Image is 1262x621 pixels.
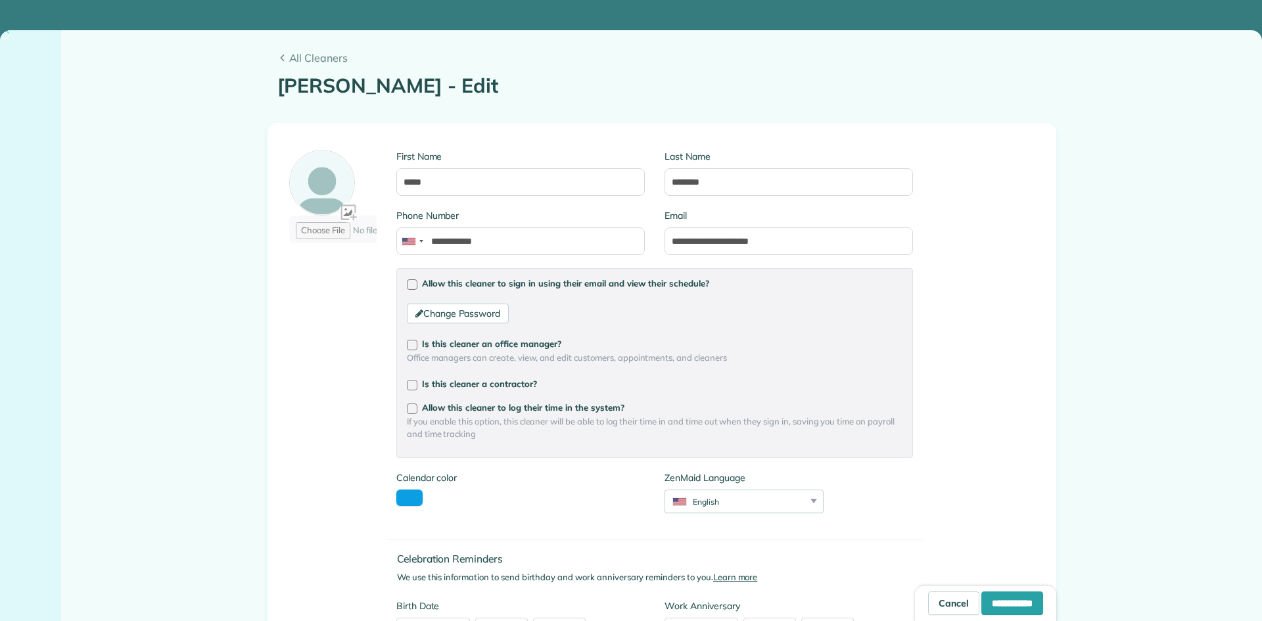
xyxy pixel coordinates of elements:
a: Change Password [407,304,509,323]
label: ZenMaid Language [665,471,824,484]
label: Last Name [665,150,913,163]
span: If you enable this option, this cleaner will be able to log their time in and time out when they ... [407,415,903,441]
label: Phone Number [396,209,645,222]
span: Is this cleaner a contractor? [422,379,537,389]
a: Cancel [928,591,979,615]
div: English [665,496,806,507]
p: We use this information to send birthday and work anniversary reminders to you. [397,571,923,584]
a: All Cleaners [277,50,1046,66]
h4: Celebration Reminders [397,553,923,564]
button: toggle color picker dialog [396,490,423,506]
span: Allow this cleaner to log their time in the system? [422,402,624,413]
label: Email [665,209,913,222]
label: Birth Date [396,599,645,612]
label: First Name [396,150,645,163]
div: United States: +1 [397,228,427,254]
h1: [PERSON_NAME] - Edit [277,75,1046,97]
span: All Cleaners [289,50,1046,66]
label: Work Anniversary [665,599,913,612]
span: Is this cleaner an office manager? [422,338,561,349]
a: Learn more [713,572,758,582]
span: Office managers can create, view, and edit customers, appointments, and cleaners [407,352,903,365]
label: Calendar color [396,471,457,484]
span: Allow this cleaner to sign in using their email and view their schedule? [422,278,709,288]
